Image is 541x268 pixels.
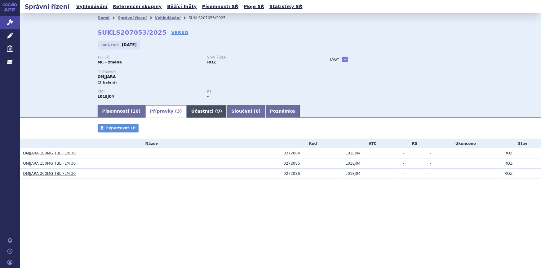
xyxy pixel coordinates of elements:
th: Název [20,139,281,148]
p: RS: [207,90,311,94]
span: - [430,171,431,176]
a: Přípravky (3) [145,105,187,118]
h3: Tagy [330,56,339,63]
span: - [403,151,404,155]
h2: Správní řízení [20,2,74,11]
span: - [430,161,431,166]
a: Moje SŘ [242,2,266,11]
span: 10 [133,109,139,114]
span: Exportovat LP [106,126,136,130]
p: Přípravky: [98,70,317,74]
span: Zahájeno: [101,42,120,47]
td: MOMELOTINIB [343,158,400,169]
td: ROZ [502,148,541,158]
div: 0272084 [284,151,343,155]
a: Písemnosti SŘ [200,2,240,11]
th: ATC [343,139,400,148]
a: Referenční skupiny [111,2,164,11]
span: OMJJARA [98,75,116,79]
a: Účastníci (9) [187,105,227,118]
span: 3 [177,109,180,114]
a: OMJJARA 200MG TBL FLM 30 [23,171,76,176]
strong: [DATE] [122,43,137,47]
td: MOMELOTINIB [343,169,400,179]
td: ROZ [502,158,541,169]
td: ROZ [502,169,541,179]
a: OMJJARA 150MG TBL FLM 30 [23,161,76,166]
a: OMJJARA 100MG TBL FLM 30 [23,151,76,155]
span: - [430,151,431,155]
a: Statistiky SŘ [268,2,304,11]
th: Kód [281,139,343,148]
span: - [403,171,404,176]
a: Písemnosti (10) [98,105,145,118]
span: 9 [217,109,220,114]
th: Ukončeno [427,139,502,148]
a: Správní řízení [118,16,147,20]
strong: SUKLS207053/2025 [98,29,167,36]
a: VERSO [171,29,188,36]
p: ATC: [98,90,201,94]
th: RS [400,139,427,148]
th: Stav [502,139,541,148]
strong: ROZ [207,60,216,64]
strong: MOMELOTINIB [98,94,114,99]
a: Vyhledávání [74,2,109,11]
a: Sloučení (0) [227,105,265,118]
span: (3 balení) [98,80,117,84]
a: + [342,57,348,62]
a: Poznámka [265,105,300,118]
p: Typ SŘ: [98,56,201,59]
strong: MC - změna [98,60,122,64]
span: - [403,161,404,166]
span: 0 [256,109,259,114]
a: Exportovat LP [98,124,139,132]
div: 0272086 [284,171,343,176]
a: Vyhledávání [155,16,180,20]
td: MOMELOTINIB [343,148,400,158]
a: Běžící lhůty [165,2,199,11]
div: 0272085 [284,161,343,166]
a: Domů [98,16,110,20]
p: Stav řízení: [207,56,311,59]
li: SUKLS207053/2025 [189,13,234,23]
strong: - [207,94,209,99]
